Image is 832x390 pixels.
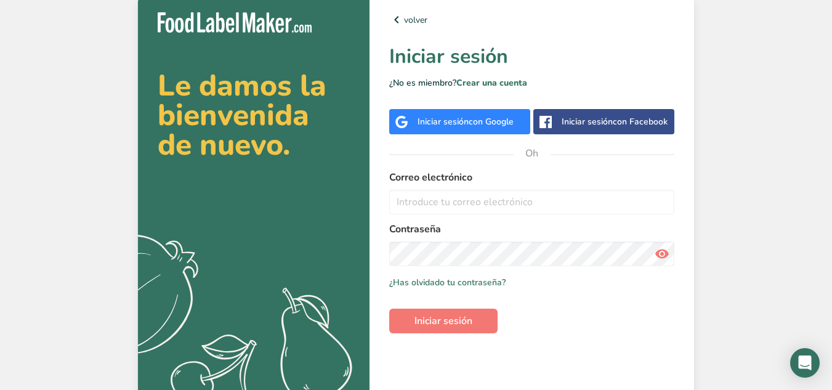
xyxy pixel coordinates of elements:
[389,276,506,289] a: ¿Has olvidado tu contraseña?
[389,12,674,27] a: volver
[158,65,326,165] font: Le damos la bienvenida de nuevo.
[389,190,674,214] input: Introduce tu correo electrónico
[158,12,312,33] img: Fabricante de etiquetas para alimentos
[525,147,538,160] font: Oh
[613,116,668,128] font: con Facebook
[418,116,469,128] font: Iniciar sesión
[456,77,527,89] a: Crear una cuenta
[562,116,613,128] font: Iniciar sesión
[389,43,508,70] font: Iniciar sesión
[389,222,441,236] font: Contraseña
[790,348,820,378] div: Open Intercom Messenger
[469,116,514,128] font: con Google
[404,14,427,26] font: volver
[389,309,498,333] button: Iniciar sesión
[414,314,472,328] font: Iniciar sesión
[389,171,472,184] font: Correo electrónico
[389,77,456,89] font: ¿No es miembro?
[389,277,506,288] font: ¿Has olvidado tu contraseña?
